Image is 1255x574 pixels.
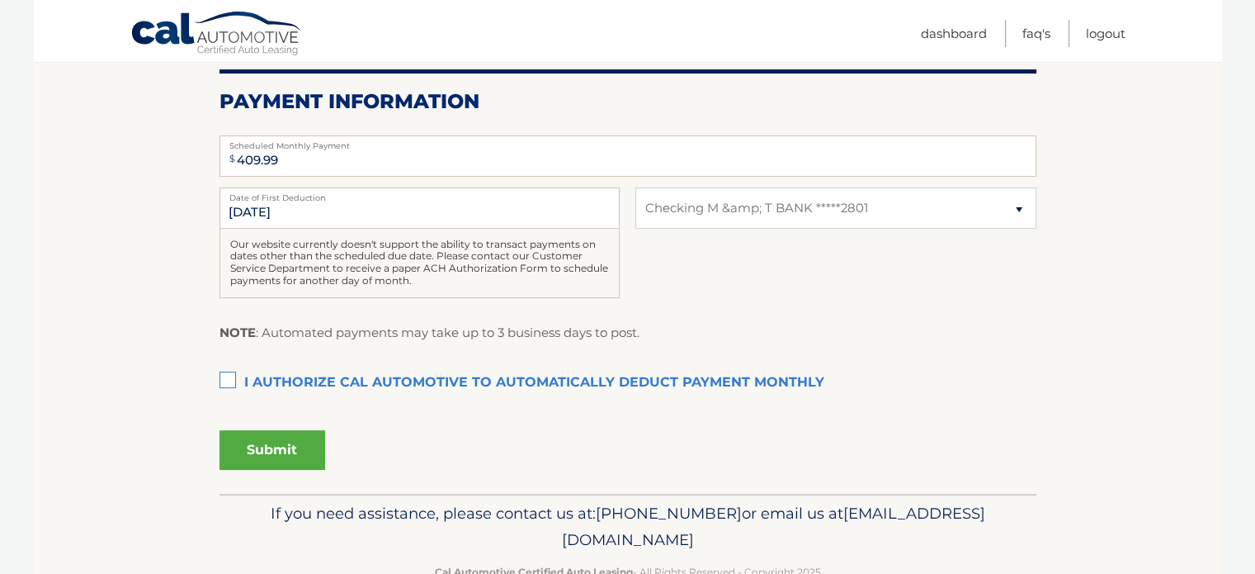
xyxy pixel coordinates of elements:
label: I authorize cal automotive to automatically deduct payment monthly [219,367,1036,400]
a: Logout [1086,20,1125,47]
strong: NOTE [219,325,256,340]
a: Dashboard [921,20,987,47]
input: Payment Amount [219,135,1036,177]
h2: Payment Information [219,89,1036,114]
label: Scheduled Monthly Payment [219,135,1036,149]
button: Submit [219,430,325,470]
p: : Automated payments may take up to 3 business days to post. [219,322,639,344]
span: [PHONE_NUMBER] [596,504,742,523]
label: Date of First Deduction [219,187,620,201]
div: Our website currently doesn't support the ability to transact payments on dates other than the sc... [219,229,620,298]
p: If you need assistance, please contact us at: or email us at [230,500,1026,553]
a: FAQ's [1022,20,1050,47]
span: $ [224,140,240,178]
span: [EMAIL_ADDRESS][DOMAIN_NAME] [562,504,985,549]
input: Payment Date [219,187,620,229]
a: Cal Automotive [130,11,304,59]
